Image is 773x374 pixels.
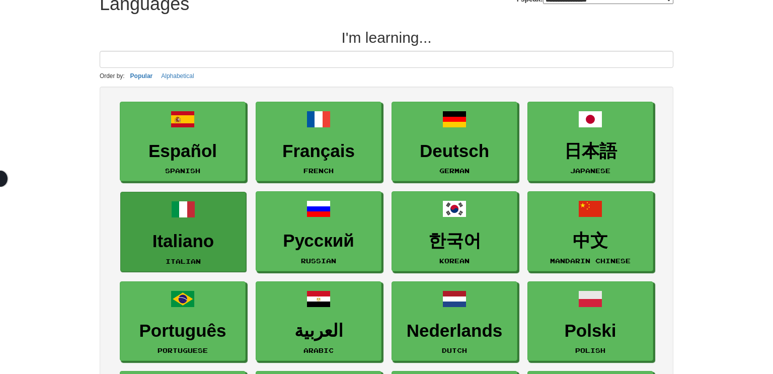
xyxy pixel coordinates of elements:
small: Italian [166,258,201,265]
small: Arabic [303,347,334,354]
small: Spanish [165,167,200,174]
small: Polish [575,347,605,354]
h3: Русский [261,231,376,251]
a: PortuguêsPortuguese [120,281,246,361]
a: PolskiPolish [527,281,653,361]
a: ItalianoItalian [120,192,246,272]
a: NederlandsDutch [392,281,517,361]
a: FrançaisFrench [256,102,381,182]
h3: Português [125,321,240,341]
small: German [439,167,470,174]
small: Order by: [100,72,125,80]
button: Popular [127,70,156,82]
small: Korean [439,257,470,264]
a: 한국어Korean [392,191,517,271]
h3: Nederlands [397,321,512,341]
a: РусскийRussian [256,191,381,271]
small: French [303,167,334,174]
a: 中文Mandarin Chinese [527,191,653,271]
h3: 中文 [533,231,648,251]
h3: Italiano [126,232,241,251]
a: EspañolSpanish [120,102,246,182]
small: Russian [301,257,336,264]
small: Dutch [442,347,467,354]
h3: Deutsch [397,141,512,161]
button: Alphabetical [158,70,197,82]
a: DeutschGerman [392,102,517,182]
small: Portuguese [158,347,208,354]
a: 日本語Japanese [527,102,653,182]
h2: I'm learning... [100,29,673,46]
h3: Français [261,141,376,161]
h3: العربية [261,321,376,341]
small: Japanese [570,167,610,174]
a: العربيةArabic [256,281,381,361]
h3: 日本語 [533,141,648,161]
h3: 한국어 [397,231,512,251]
h3: Polski [533,321,648,341]
small: Mandarin Chinese [550,257,631,264]
h3: Español [125,141,240,161]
